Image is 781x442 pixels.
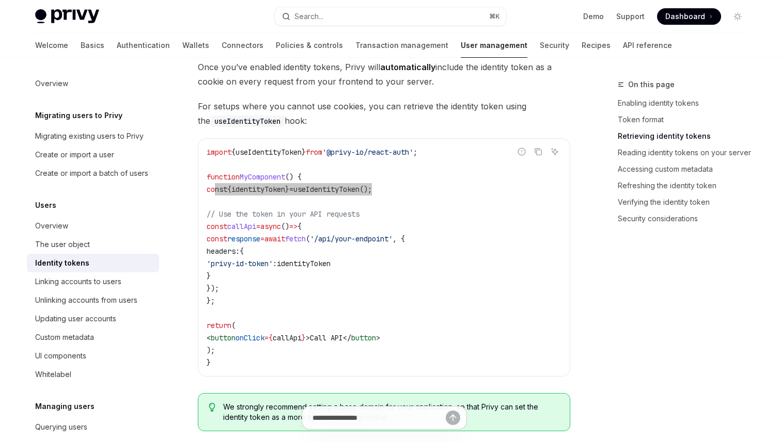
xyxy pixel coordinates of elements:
span: Call API [310,333,343,342]
span: , { [393,234,405,243]
span: 'privy-id-token' [207,259,273,268]
span: </ [343,333,351,342]
span: async [260,222,281,231]
span: '@privy-io/react-auth' [322,148,413,157]
a: Refreshing the identity token [618,177,754,194]
code: useIdentityToken [210,116,285,127]
a: Identity tokens [27,254,159,272]
h5: Users [35,199,56,211]
input: Ask a question... [313,406,446,429]
span: callApi [273,333,302,342]
span: = [256,222,260,231]
h5: Managing users [35,400,95,413]
span: await [264,234,285,243]
a: Whitelabel [27,365,159,384]
span: On this page [628,78,675,91]
a: Security [540,33,569,58]
a: Enabling identity tokens [618,95,754,111]
span: } [302,333,306,342]
span: { [227,185,231,194]
a: Overview [27,217,159,235]
span: const [207,185,227,194]
a: Support [616,11,645,22]
a: The user object [27,235,159,254]
span: identityToken [277,259,331,268]
a: Create or import a batch of users [27,164,159,183]
span: ( [306,234,310,243]
a: Basics [81,33,104,58]
div: Unlinking accounts from users [35,294,137,306]
span: }; [207,296,215,305]
span: from [306,148,322,157]
span: ⌘ K [489,12,500,21]
span: (); [360,185,372,194]
a: Updating user accounts [27,309,159,328]
a: Reading identity tokens on your server [618,144,754,161]
div: Create or import a user [35,149,114,161]
span: = [264,333,269,342]
span: useIdentityToken [293,185,360,194]
span: import [207,148,231,157]
a: Migrating existing users to Privy [27,127,159,145]
a: Recipes [582,33,611,58]
span: } [285,185,289,194]
div: Overview [35,77,68,90]
span: For setups where you cannot use cookies, you can retrieve the identity token using the hook: [198,99,570,128]
button: Toggle dark mode [729,8,746,25]
span: Once you’ve enabled identity tokens, Privy will include the identity token as a cookie on every r... [198,60,570,89]
span: fetch [285,234,306,243]
strong: automatically [380,62,435,72]
span: } [302,148,306,157]
span: MyComponent [240,172,285,182]
span: function [207,172,240,182]
a: Retrieving identity tokens [618,128,754,144]
span: '/api/your-endpoint' [310,234,393,243]
div: Identity tokens [35,257,89,269]
img: light logo [35,9,99,24]
span: { [231,148,236,157]
div: The user object [35,238,90,251]
svg: Tip [209,403,216,412]
span: We strongly recommend setting a base domain for your application, so that Privy can set the ident... [223,402,559,422]
a: UI components [27,347,159,365]
span: { [240,247,244,256]
span: } [207,358,211,367]
a: Dashboard [657,8,721,25]
span: { [298,222,302,231]
a: Accessing custom metadata [618,161,754,177]
span: Dashboard [665,11,705,22]
div: UI components [35,350,86,362]
div: Overview [35,220,68,232]
span: => [289,222,298,231]
a: Security considerations [618,210,754,227]
span: identityToken [231,185,285,194]
a: User management [461,33,527,58]
a: API reference [623,33,672,58]
span: const [207,222,227,231]
div: Whitelabel [35,368,71,381]
a: Linking accounts to users [27,272,159,291]
a: Verifying the identity token [618,194,754,210]
span: const [207,234,227,243]
a: Create or import a user [27,145,159,164]
h5: Migrating users to Privy [35,109,122,122]
a: Overview [27,74,159,93]
a: Authentication [117,33,170,58]
div: Migrating existing users to Privy [35,130,144,142]
span: () [281,222,289,231]
a: Token format [618,111,754,128]
div: Querying users [35,421,87,433]
a: Custom metadata [27,328,159,347]
span: < [207,333,211,342]
a: Unlinking accounts from users [27,291,159,309]
a: Connectors [222,33,263,58]
button: Ask AI [548,145,561,158]
a: Wallets [182,33,209,58]
span: ); [207,346,215,355]
button: Send message [446,411,460,425]
div: Create or import a batch of users [35,167,148,179]
span: useIdentityToken [236,148,302,157]
a: Querying users [27,418,159,436]
button: Open search [275,7,506,26]
span: > [376,333,380,342]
